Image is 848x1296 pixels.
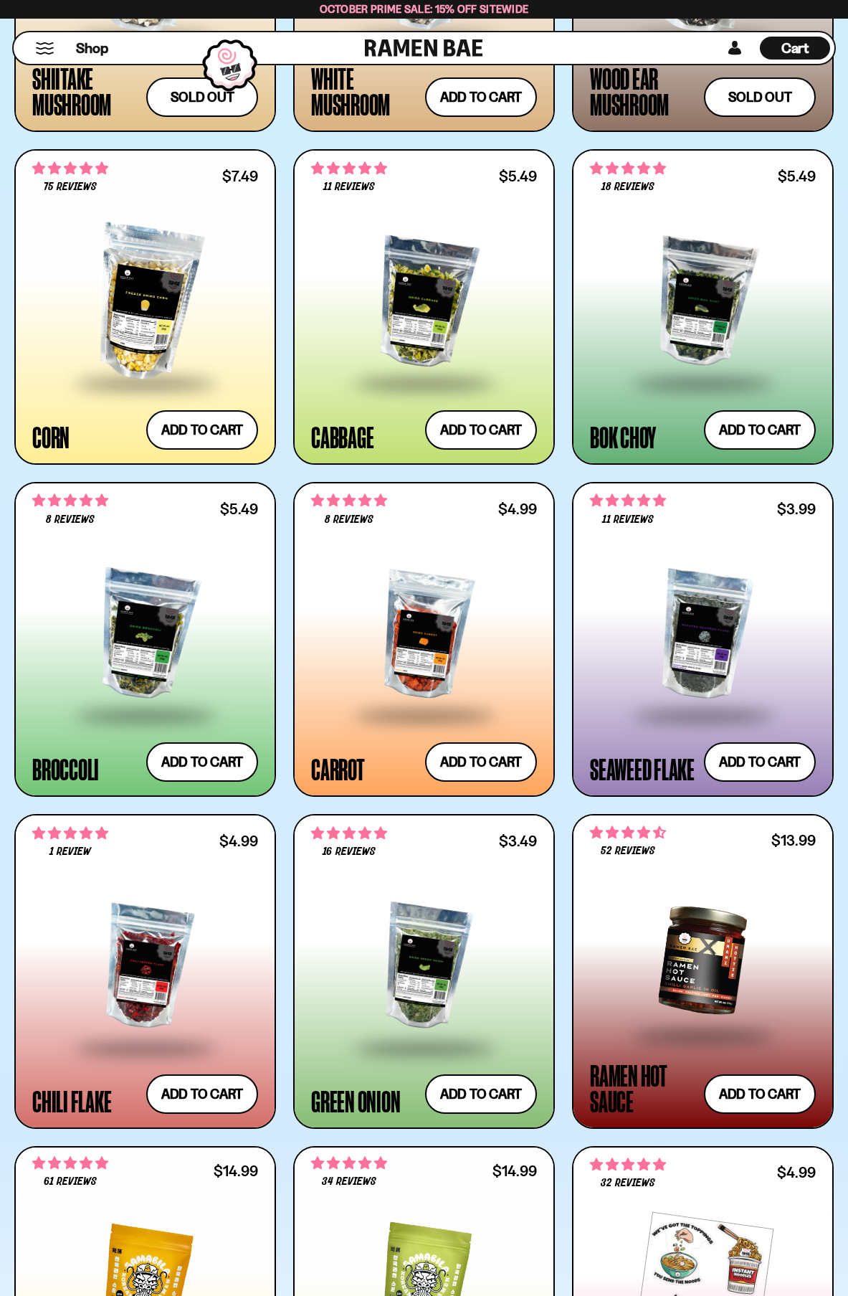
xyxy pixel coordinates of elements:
[498,502,537,516] div: $4.99
[32,65,139,117] div: Shiitake Mushroom
[311,756,365,782] div: Carrot
[590,491,666,510] span: 4.82 stars
[293,482,555,797] a: 4.75 stars 8 reviews $4.99 Carrot Add to cart
[32,824,108,843] span: 5.00 stars
[311,1088,400,1114] div: Green Onion
[293,814,555,1129] a: 4.88 stars 16 reviews $3.49 Green Onion Add to cart
[219,834,258,848] div: $4.99
[425,77,537,117] button: Add to cart
[35,42,54,55] button: Mobile Menu Trigger
[760,32,830,64] div: Cart
[572,149,834,464] a: 4.83 stars 18 reviews $5.49 Bok Choy Add to cart
[311,491,387,510] span: 4.75 stars
[44,1176,97,1188] span: 61 reviews
[781,39,809,57] span: Cart
[778,169,816,183] div: $5.49
[14,482,276,797] a: 4.75 stars 8 reviews $5.49 Broccoli Add to cart
[311,1154,387,1173] span: 5.00 stars
[32,1088,111,1114] div: Chili Flake
[311,65,418,117] div: White Mushroom
[220,502,258,516] div: $5.49
[76,37,108,60] a: Shop
[590,65,697,117] div: Wood Ear Mushroom
[704,77,816,117] button: Sold out
[704,742,816,782] button: Add to cart
[777,502,816,516] div: $3.99
[492,1164,537,1178] div: $14.99
[32,756,99,782] div: Broccoli
[32,424,70,450] div: Corn
[499,834,537,848] div: $3.49
[76,39,108,58] span: Shop
[44,181,97,193] span: 75 reviews
[590,823,666,842] span: 4.71 stars
[322,1176,376,1188] span: 34 reviews
[601,1178,655,1189] span: 32 reviews
[601,181,654,193] span: 18 reviews
[46,514,95,526] span: 8 reviews
[293,149,555,464] a: 4.82 stars 11 reviews $5.49 Cabbage Add to cart
[590,1155,666,1174] span: 4.75 stars
[311,159,387,178] span: 4.82 stars
[311,424,373,450] div: Cabbage
[222,169,258,183] div: $7.49
[590,756,695,782] div: Seaweed Flake
[49,846,91,858] span: 1 review
[602,514,654,526] span: 11 reviews
[425,742,537,782] button: Add to cart
[32,159,108,178] span: 4.91 stars
[601,846,655,857] span: 52 reviews
[146,1074,258,1114] button: Add to cart
[323,846,375,858] span: 16 reviews
[146,410,258,450] button: Add to cart
[590,424,656,450] div: Bok Choy
[590,1062,697,1114] div: Ramen Hot Sauce
[14,814,276,1129] a: 5.00 stars 1 review $4.99 Chili Flake Add to cart
[425,1074,537,1114] button: Add to cart
[590,159,666,178] span: 4.83 stars
[320,2,529,16] span: October Prime Sale: 15% off Sitewide
[32,1154,108,1173] span: 4.84 stars
[777,1165,816,1179] div: $4.99
[323,181,375,193] span: 11 reviews
[572,814,834,1129] a: 4.71 stars 52 reviews $13.99 Ramen Hot Sauce Add to cart
[311,824,387,843] span: 4.88 stars
[771,833,816,847] div: $13.99
[146,742,258,782] button: Add to cart
[14,149,276,464] a: 4.91 stars 75 reviews $7.49 Corn Add to cart
[425,410,537,450] button: Add to cart
[214,1164,258,1178] div: $14.99
[704,1074,816,1114] button: Add to cart
[325,514,373,526] span: 8 reviews
[572,482,834,797] a: 4.82 stars 11 reviews $3.99 Seaweed Flake Add to cart
[32,491,108,510] span: 4.75 stars
[146,77,258,117] button: Sold out
[704,410,816,450] button: Add to cart
[499,169,537,183] div: $5.49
